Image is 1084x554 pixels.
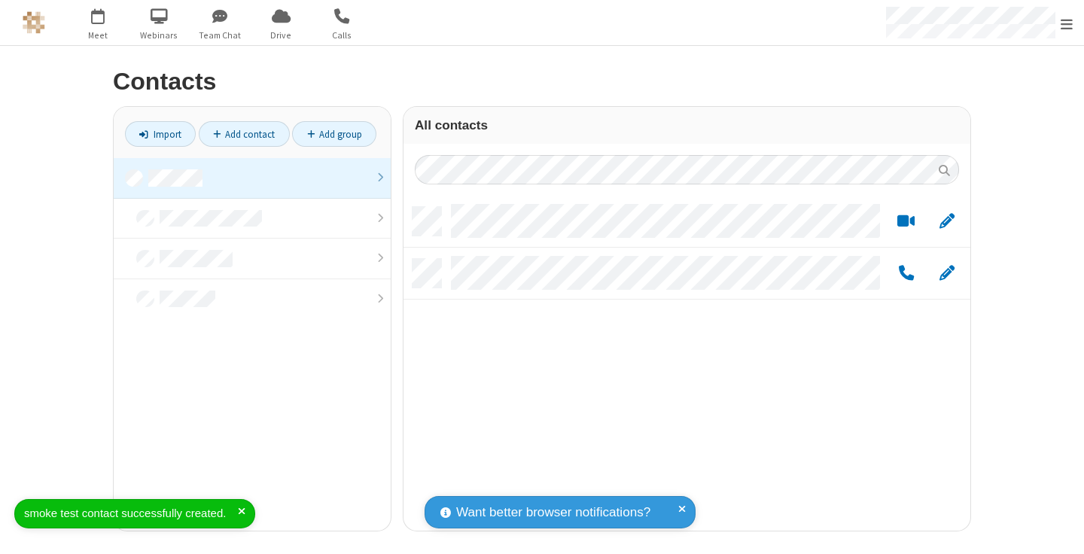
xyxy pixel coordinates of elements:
[292,121,376,147] a: Add group
[199,121,290,147] a: Add contact
[932,264,961,283] button: Edit
[23,11,45,34] img: QA Selenium DO NOT DELETE OR CHANGE
[891,264,921,283] button: Call by phone
[70,29,126,42] span: Meet
[415,118,959,132] h3: All contacts
[314,29,370,42] span: Calls
[24,505,238,522] div: smoke test contact successfully created.
[456,503,650,522] span: Want better browser notifications?
[403,196,970,531] div: grid
[131,29,187,42] span: Webinars
[253,29,309,42] span: Drive
[1046,515,1073,543] iframe: Chat
[113,68,971,95] h2: Contacts
[932,212,961,231] button: Edit
[891,212,921,231] button: Start a video meeting
[192,29,248,42] span: Team Chat
[125,121,196,147] a: Import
